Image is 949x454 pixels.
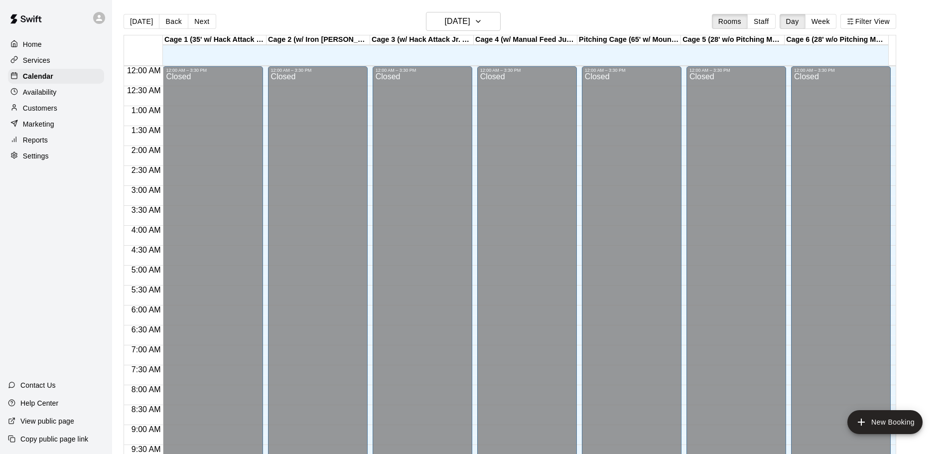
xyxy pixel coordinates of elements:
span: 4:30 AM [129,246,163,254]
div: 12:00 AM – 3:30 PM [585,68,678,73]
span: 5:00 AM [129,266,163,274]
div: Cage 2 (w/ Iron [PERSON_NAME] Auto Feeder - Fastpitch Softball) [267,35,370,45]
span: 8:00 AM [129,385,163,394]
div: Cage 1 (35' w/ Hack Attack Manual Feed) [163,35,267,45]
p: Calendar [23,71,53,81]
p: Marketing [23,119,54,129]
div: Pitching Cage (65' w/ Mound or Pitching Mat) [577,35,681,45]
div: 12:00 AM – 3:30 PM [480,68,574,73]
span: 9:00 AM [129,425,163,434]
div: 12:00 AM – 3:30 PM [376,68,469,73]
p: Copy public page link [20,434,88,444]
button: Week [805,14,836,29]
div: 12:00 AM – 3:30 PM [794,68,888,73]
button: Rooms [712,14,748,29]
div: Cage 5 (28' w/o Pitching Machine) [681,35,785,45]
a: Customers [8,101,104,116]
a: Home [8,37,104,52]
div: 12:00 AM – 3:30 PM [166,68,260,73]
span: 2:30 AM [129,166,163,174]
button: Day [780,14,806,29]
div: Cage 4 (w/ Manual Feed Jugs Machine - Softball) [474,35,577,45]
span: 3:00 AM [129,186,163,194]
span: 4:00 AM [129,226,163,234]
span: 6:00 AM [129,305,163,314]
p: View public page [20,416,74,426]
button: Staff [747,14,776,29]
button: add [847,410,923,434]
a: Availability [8,85,104,100]
p: Contact Us [20,380,56,390]
button: Filter View [840,14,896,29]
p: Services [23,55,50,65]
span: 12:30 AM [125,86,163,95]
button: Next [188,14,216,29]
button: [DATE] [124,14,159,29]
a: Marketing [8,117,104,132]
h6: [DATE] [445,14,470,28]
button: [DATE] [426,12,501,31]
p: Home [23,39,42,49]
div: Cage 3 (w/ Hack Attack Jr. Auto Feeder and HitTrax) [370,35,474,45]
div: 12:00 AM – 3:30 PM [271,68,365,73]
span: 5:30 AM [129,286,163,294]
span: 7:00 AM [129,345,163,354]
p: Help Center [20,398,58,408]
div: Cage 6 (28' w/o Pitching Machine) [785,35,888,45]
a: Calendar [8,69,104,84]
button: Back [159,14,188,29]
span: 1:00 AM [129,106,163,115]
span: 12:00 AM [125,66,163,75]
span: 2:00 AM [129,146,163,154]
span: 9:30 AM [129,445,163,454]
p: Availability [23,87,57,97]
a: Settings [8,149,104,163]
a: Reports [8,133,104,148]
span: 3:30 AM [129,206,163,214]
a: Services [8,53,104,68]
span: 7:30 AM [129,365,163,374]
p: Reports [23,135,48,145]
div: 12:00 AM – 3:30 PM [689,68,783,73]
span: 6:30 AM [129,325,163,334]
p: Settings [23,151,49,161]
p: Customers [23,103,57,113]
span: 1:30 AM [129,126,163,135]
span: 8:30 AM [129,405,163,414]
